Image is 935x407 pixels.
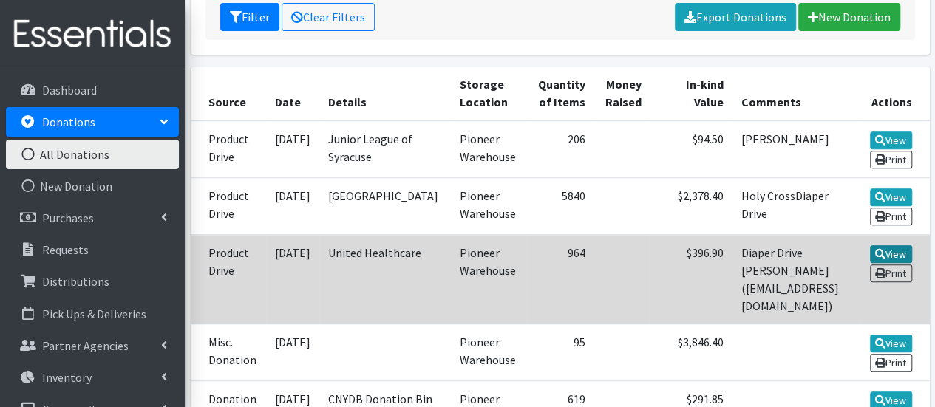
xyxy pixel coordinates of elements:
td: $3,846.40 [650,324,732,381]
td: Holy CrossDiaper Drive [732,177,860,234]
a: New Donation [798,3,900,31]
td: [DATE] [266,120,319,178]
p: Inventory [42,370,92,385]
a: Export Donations [675,3,796,31]
td: [PERSON_NAME] [732,120,860,178]
td: Misc. Donation [191,324,267,381]
td: Junior League of Syracuse [319,120,450,178]
button: Filter [220,3,279,31]
img: HumanEssentials [6,10,179,59]
a: Distributions [6,267,179,296]
td: 5840 [527,177,594,234]
p: Partner Agencies [42,338,129,353]
td: 95 [527,324,594,381]
td: $396.90 [650,235,732,324]
th: Comments [732,66,860,120]
th: Storage Location [451,66,527,120]
td: 206 [527,120,594,178]
th: Quantity of Items [527,66,594,120]
a: Pick Ups & Deliveries [6,299,179,329]
a: All Donations [6,140,179,169]
a: View [870,131,912,149]
td: [GEOGRAPHIC_DATA] [319,177,450,234]
td: Product Drive [191,120,267,178]
p: Requests [42,242,89,257]
td: Pioneer Warehouse [451,120,527,178]
p: Donations [42,114,95,129]
th: Source [191,66,267,120]
a: Requests [6,235,179,264]
a: Dashboard [6,75,179,105]
a: Partner Agencies [6,331,179,360]
th: Date [266,66,319,120]
p: Dashboard [42,83,97,98]
a: New Donation [6,171,179,201]
p: Pick Ups & Deliveries [42,307,146,321]
p: Distributions [42,274,109,289]
a: View [870,188,912,206]
td: Product Drive [191,235,267,324]
a: Clear Filters [282,3,375,31]
a: Print [870,208,912,225]
a: Print [870,151,912,168]
td: Pioneer Warehouse [451,235,527,324]
th: Details [319,66,450,120]
a: View [870,335,912,352]
a: View [870,245,912,263]
th: In-kind Value [650,66,732,120]
a: Donations [6,107,179,137]
a: Inventory [6,363,179,392]
td: United Healthcare [319,235,450,324]
td: $94.50 [650,120,732,178]
a: Print [870,264,912,282]
td: Pioneer Warehouse [451,177,527,234]
a: Purchases [6,203,179,233]
td: Product Drive [191,177,267,234]
th: Money Raised [594,66,650,120]
td: Pioneer Warehouse [451,324,527,381]
td: [DATE] [266,235,319,324]
th: Actions [860,66,929,120]
td: 964 [527,235,594,324]
td: $2,378.40 [650,177,732,234]
p: Purchases [42,211,94,225]
td: [DATE] [266,177,319,234]
td: [DATE] [266,324,319,381]
td: Diaper Drive [PERSON_NAME] ([EMAIL_ADDRESS][DOMAIN_NAME]) [732,235,860,324]
a: Print [870,354,912,372]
